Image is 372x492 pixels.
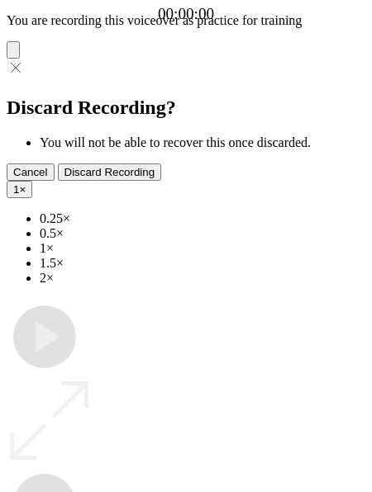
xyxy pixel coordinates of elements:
li: 2× [40,271,365,286]
h2: Discard Recording? [7,97,365,119]
li: You will not be able to recover this once discarded. [40,135,365,150]
button: Cancel [7,163,55,181]
button: 1× [7,181,32,198]
li: 0.5× [40,226,365,241]
li: 0.25× [40,211,365,226]
span: 1 [13,183,19,196]
p: You are recording this voiceover as practice for training [7,13,365,28]
a: 00:00:00 [158,5,214,23]
button: Discard Recording [58,163,162,181]
li: 1× [40,241,365,256]
li: 1.5× [40,256,365,271]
